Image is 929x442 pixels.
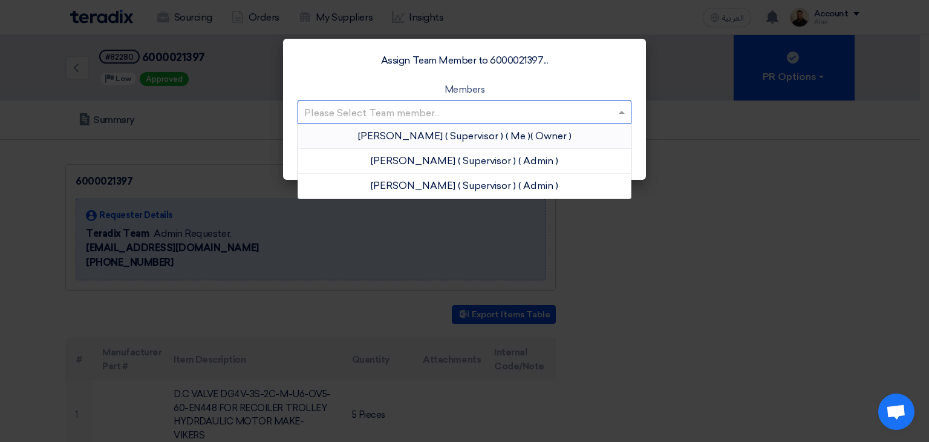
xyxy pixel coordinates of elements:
span: ( Supervisor ) [458,180,516,191]
app-roles: Owner [533,130,569,142]
span: [PERSON_NAME] [371,180,455,191]
app-roles: Admin [521,155,556,167]
div: ( ) [298,149,631,174]
label: Members [445,83,485,97]
div: ( ) [298,124,631,149]
app-roles: Admin [521,180,556,191]
span: ( Supervisor ) [445,130,503,142]
div: Open chat [878,394,914,430]
div: Assign Team Member to 6000021397... [298,53,631,68]
span: [PERSON_NAME] [358,130,443,142]
span: ( Supervisor ) [458,155,516,167]
span: [PERSON_NAME] [371,155,455,167]
div: ( ) [298,174,631,198]
span: ( Me ) [506,130,530,142]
